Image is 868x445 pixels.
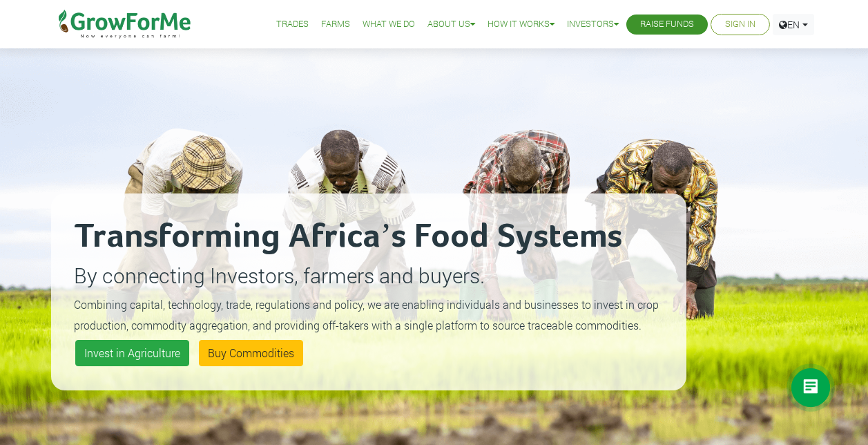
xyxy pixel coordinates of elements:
small: Combining capital, technology, trade, regulations and policy, we are enabling individuals and bus... [74,297,659,332]
p: By connecting Investors, farmers and buyers. [74,260,664,291]
a: Farms [321,17,350,32]
h2: Transforming Africa’s Food Systems [74,216,664,258]
a: What We Do [363,17,415,32]
a: How it Works [488,17,554,32]
a: Invest in Agriculture [75,340,189,366]
a: Sign In [725,17,755,32]
a: About Us [427,17,475,32]
a: Buy Commodities [199,340,303,366]
a: Raise Funds [640,17,694,32]
a: Trades [276,17,309,32]
a: EN [773,14,814,35]
a: Investors [567,17,619,32]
